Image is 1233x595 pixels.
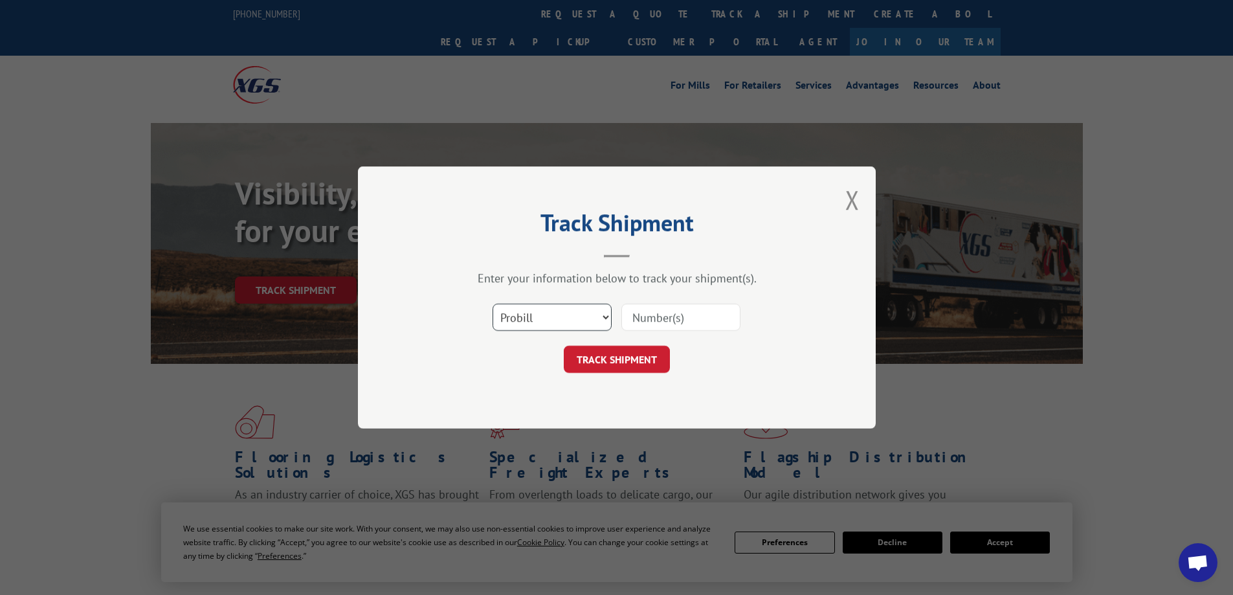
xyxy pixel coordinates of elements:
[423,271,811,286] div: Enter your information below to track your shipment(s).
[564,346,670,373] button: TRACK SHIPMENT
[845,183,860,217] button: Close modal
[1179,543,1217,582] div: Open chat
[423,214,811,238] h2: Track Shipment
[621,304,740,331] input: Number(s)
